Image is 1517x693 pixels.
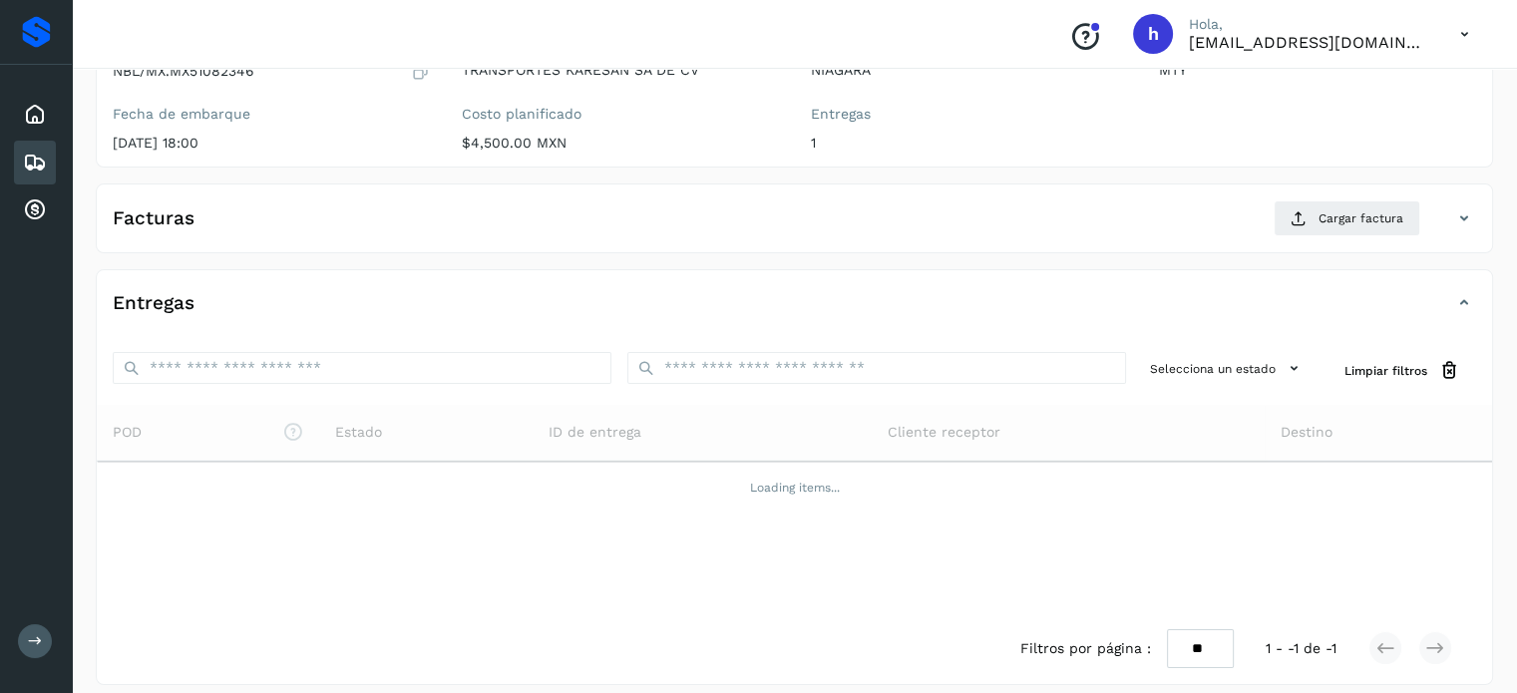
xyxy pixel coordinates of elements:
[1281,422,1332,443] span: Destino
[811,135,1128,152] p: 1
[462,135,779,152] p: $4,500.00 MXN
[335,422,382,443] span: Estado
[888,422,1000,443] span: Cliente receptor
[549,422,641,443] span: ID de entrega
[1274,200,1420,236] button: Cargar factura
[97,200,1492,252] div: FacturasCargar factura
[1142,352,1313,385] button: Selecciona un estado
[113,106,430,123] label: Fecha de embarque
[1189,16,1428,33] p: Hola,
[1344,362,1427,380] span: Limpiar filtros
[462,106,779,123] label: Costo planificado
[113,292,194,315] h4: Entregas
[14,188,56,232] div: Cuentas por cobrar
[811,62,1128,79] p: NIAGARA
[113,63,254,80] p: NBL/MX.MX51082346
[97,462,1492,514] td: Loading items...
[811,106,1128,123] label: Entregas
[113,422,303,443] span: POD
[1020,638,1151,659] span: Filtros por página :
[113,207,194,230] h4: Facturas
[1319,209,1403,227] span: Cargar factura
[1328,352,1476,389] button: Limpiar filtros
[97,286,1492,336] div: Entregas
[1159,62,1476,79] p: MTY
[113,135,430,152] p: [DATE] 18:00
[1189,33,1428,52] p: hpichardo@karesan.com.mx
[462,62,779,79] p: TRANSPORTES KARESAN SA DE CV
[1266,638,1336,659] span: 1 - -1 de -1
[14,93,56,137] div: Inicio
[14,141,56,184] div: Embarques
